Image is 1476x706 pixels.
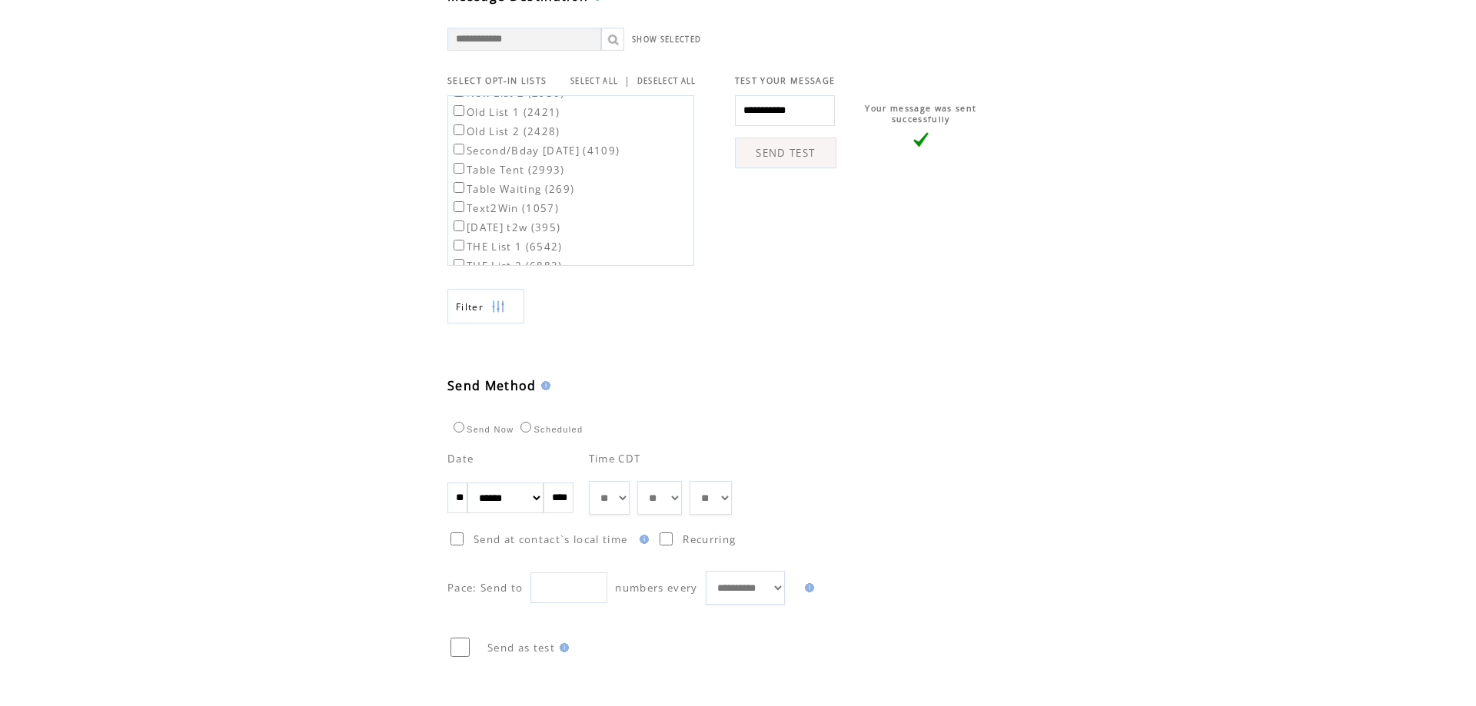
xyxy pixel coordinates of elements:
input: Text2Win (1057) [454,201,464,212]
label: Text2Win (1057) [450,201,559,215]
input: THE List 2 (6883) [454,259,464,270]
span: Time CDT [589,452,641,466]
label: Table Waiting (269) [450,182,574,196]
img: help.gif [635,535,649,544]
span: numbers every [615,581,697,595]
a: SHOW SELECTED [632,35,701,45]
label: THE List 1 (6542) [450,240,563,254]
label: Send Now [450,425,514,434]
span: Show filters [456,300,484,313]
span: Pace: Send to [447,581,523,595]
img: vLarge.png [913,132,929,147]
input: Second/Bday [DATE] (4109) [454,144,464,154]
span: Recurring [683,532,736,546]
input: Old List 1 (2421) [454,105,464,116]
input: Table Tent (2993) [454,163,464,174]
label: [DATE] t2w (395) [450,220,560,234]
a: Filter [447,289,524,323]
label: Scheduled [517,425,583,434]
label: Old List 2 (2428) [450,124,560,138]
input: Scheduled [520,422,531,433]
img: help.gif [555,643,569,652]
span: SELECT OPT-IN LISTS [447,75,547,86]
span: Date [447,452,474,466]
span: TEST YOUR MESSAGE [735,75,836,86]
label: THE List 2 (6883) [450,259,563,273]
a: DESELECT ALL [637,76,696,86]
span: | [624,74,630,88]
input: Send Now [454,422,464,433]
a: SELECT ALL [570,76,618,86]
img: help.gif [800,583,814,592]
input: THE List 1 (6542) [454,240,464,250]
span: Your message was sent successfully [865,103,976,124]
img: help.gif [537,381,550,390]
span: Send as test [487,641,555,655]
span: Send Method [447,377,537,394]
img: filters.png [491,290,505,324]
a: SEND TEST [735,138,836,168]
input: [DATE] t2w (395) [454,220,464,231]
label: Old List 1 (2421) [450,105,560,119]
input: Old List 2 (2428) [454,124,464,135]
input: Table Waiting (269) [454,182,464,193]
span: Send at contact`s local time [474,532,627,546]
label: Second/Bday [DATE] (4109) [450,144,620,157]
label: Table Tent (2993) [450,163,565,177]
